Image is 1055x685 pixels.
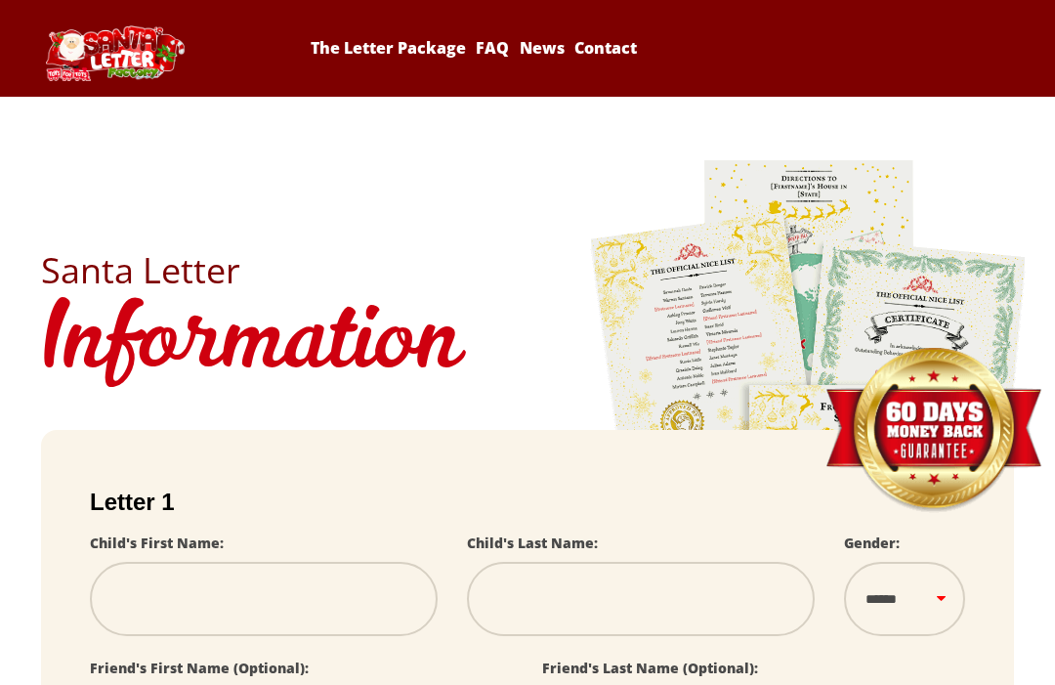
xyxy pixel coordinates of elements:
img: Money Back Guarantee [823,347,1043,514]
label: Gender: [844,534,900,552]
a: News [516,37,567,59]
h2: Letter 1 [90,489,965,516]
label: Friend's Last Name (Optional): [542,659,758,677]
a: The Letter Package [308,37,469,59]
h2: Santa Letter [41,253,1014,288]
img: Santa Letter Logo [41,25,188,81]
label: Child's First Name: [90,534,224,552]
a: Contact [571,37,640,59]
h1: Information [41,288,1014,401]
a: FAQ [473,37,512,59]
label: Child's Last Name: [467,534,598,552]
label: Friend's First Name (Optional): [90,659,309,677]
